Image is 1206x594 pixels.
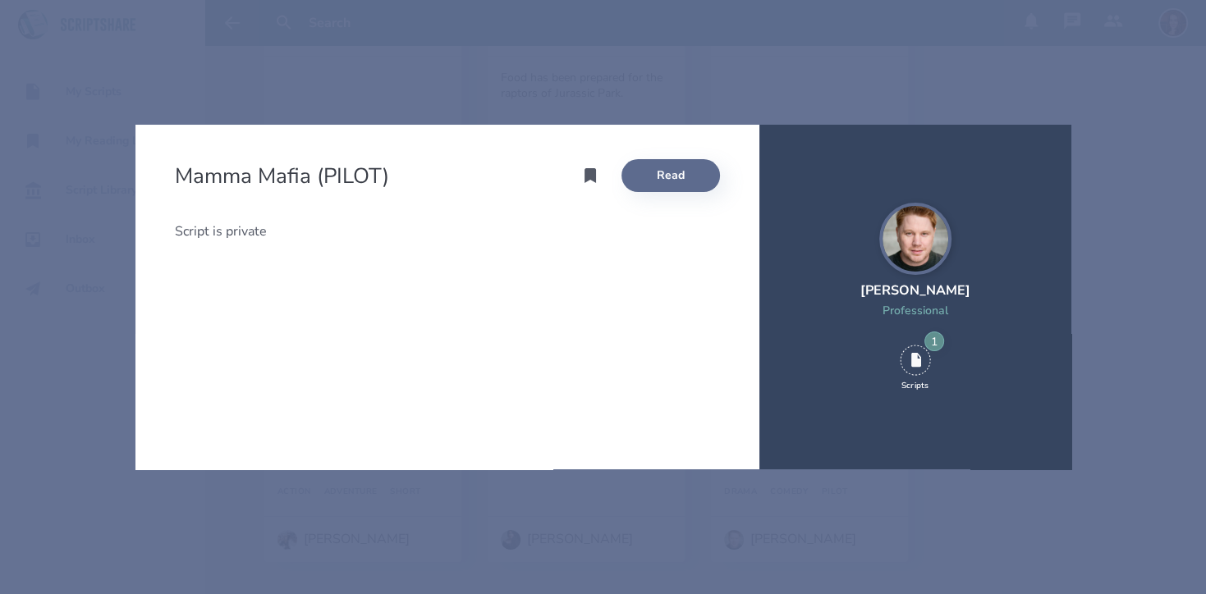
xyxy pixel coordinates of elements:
div: 1 [924,331,944,351]
div: Scripts [901,380,929,391]
div: Professional [860,303,970,318]
img: user_1750438422-crop.jpg [879,203,952,275]
div: Script is private [175,220,720,243]
div: 1 Script [900,345,931,391]
a: [PERSON_NAME]Professional [860,203,970,338]
div: [PERSON_NAME] [860,281,970,299]
a: Read [621,159,720,192]
h2: Mamma Mafia (PILOT) [175,162,396,190]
